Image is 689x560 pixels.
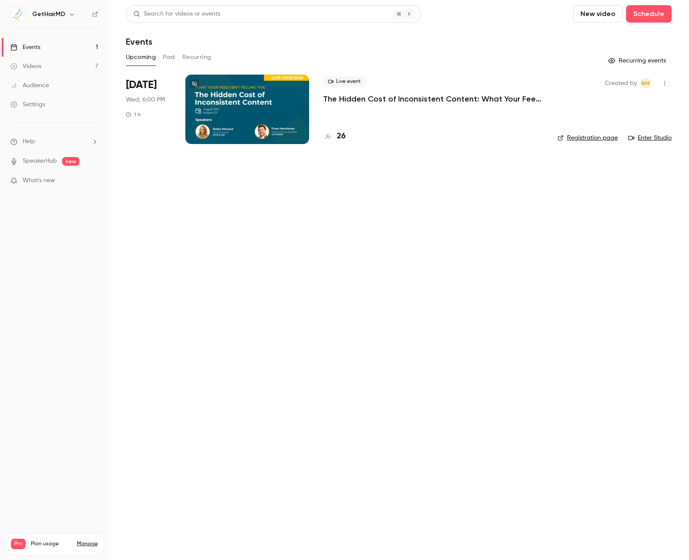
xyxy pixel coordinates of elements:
[126,95,165,104] span: Wed, 6:00 PM
[23,176,55,185] span: What's new
[626,5,672,23] button: Schedule
[32,10,65,19] h6: GetHairMD
[10,137,98,146] li: help-dropdown-opener
[10,81,49,90] div: Audience
[11,539,26,549] span: Pro
[323,131,346,142] a: 26
[11,7,25,21] img: GetHairMD
[83,550,86,556] span: 7
[31,540,72,547] span: Plan usage
[23,137,35,146] span: Help
[133,10,220,19] div: Search for videos or events
[182,50,211,64] button: Recurring
[337,131,346,142] h4: 26
[77,540,98,547] a: Manage
[605,78,637,88] span: Created by
[10,62,41,71] div: Videos
[163,50,175,64] button: Past
[126,111,141,118] div: 1 h
[126,75,171,144] div: Aug 13 Wed, 6:00 PM (America/Chicago)
[323,94,544,104] a: The Hidden Cost of Inconsistent Content: What Your Feed Isn’t Telling You
[126,36,152,47] h1: Events
[126,50,156,64] button: Upcoming
[604,54,672,68] button: Recurring events
[126,78,157,92] span: [DATE]
[11,549,27,557] p: Videos
[557,134,618,142] a: Registration page
[62,157,79,166] span: new
[323,76,366,87] span: Live event
[23,157,57,166] a: SpeakerHub
[573,5,623,23] button: New video
[10,43,40,52] div: Events
[628,134,672,142] a: Enter Studio
[83,549,98,557] p: / 150
[10,100,45,109] div: Settings
[642,78,649,88] span: BM
[640,78,651,88] span: Blaine McGaffigan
